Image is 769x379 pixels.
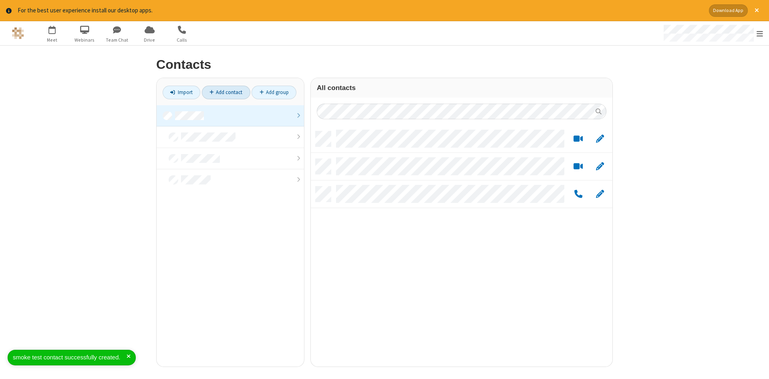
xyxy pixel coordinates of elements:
button: Edit [592,134,608,144]
button: Close alert [751,4,763,17]
h2: Contacts [156,58,613,72]
button: Logo [3,21,33,45]
div: grid [311,125,612,367]
span: Webinars [70,36,100,44]
button: Start a video meeting [570,161,586,171]
a: Import [163,86,200,99]
button: Edit [592,161,608,171]
div: Open menu [656,21,769,45]
a: Add contact [202,86,250,99]
button: Start a video meeting [570,134,586,144]
button: Edit [592,189,608,199]
a: Add group [252,86,296,99]
h3: All contacts [317,84,606,92]
button: Download App [709,4,748,17]
img: QA Selenium DO NOT DELETE OR CHANGE [12,27,24,39]
span: Calls [167,36,197,44]
span: Meet [37,36,67,44]
button: Call by phone [570,189,586,199]
span: Drive [135,36,165,44]
div: smoke test contact successfully created. [13,353,127,362]
div: For the best user experience install our desktop apps. [18,6,703,15]
span: Team Chat [102,36,132,44]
